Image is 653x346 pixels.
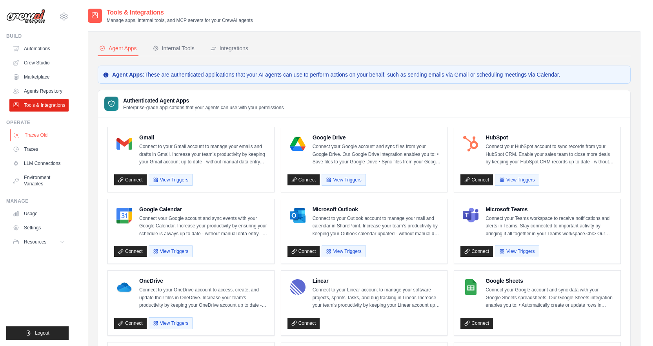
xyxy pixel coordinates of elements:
p: Connect to your Linear account to manage your software projects, sprints, tasks, and bug tracking... [313,286,441,309]
a: Connect [460,246,493,257]
button: Logout [6,326,69,340]
span: Resources [24,239,46,245]
h4: Google Calendar [139,205,268,213]
div: Integrations [210,44,248,52]
img: Microsoft Outlook Logo [290,208,306,223]
img: OneDrive Logo [116,279,132,295]
h4: Microsoft Outlook [313,205,441,213]
span: Logout [35,330,49,336]
a: Connect [114,318,147,329]
button: View Triggers [495,245,539,257]
h4: Google Drive [313,134,441,141]
p: Connect your Google account and sync data with your Google Sheets spreadsheets. Our Google Sheets... [486,286,614,309]
a: Usage [9,207,69,220]
img: Microsoft Teams Logo [463,208,478,223]
a: Traces [9,143,69,156]
h3: Authenticated Agent Apps [123,97,284,104]
h4: HubSpot [486,134,614,141]
p: Connect your Google account and sync events with your Google Calendar. Increase your productivity... [139,215,268,238]
h4: Gmail [139,134,268,141]
a: Traces Old [10,129,69,141]
button: Integrations [209,41,250,56]
a: Automations [9,42,69,55]
button: View Triggers [149,174,193,186]
div: Manage [6,198,69,204]
a: Connect [114,174,147,185]
p: Connect to your Outlook account to manage your mail and calendar in SharePoint. Increase your tea... [313,215,441,238]
a: Connect [114,246,147,257]
p: Enterprise-grade applications that your agents can use with your permissions [123,104,284,111]
p: Connect to your OneDrive account to access, create, and update their files in OneDrive. Increase ... [139,286,268,309]
button: View Triggers [322,245,366,257]
a: Environment Variables [9,171,69,190]
a: Crew Studio [9,57,69,69]
div: Internal Tools [153,44,195,52]
img: Linear Logo [290,279,306,295]
p: Connect your Teams workspace to receive notifications and alerts in Teams. Stay connected to impo... [486,215,614,238]
img: Gmail Logo [116,136,132,152]
p: These are authenticated applications that your AI agents can use to perform actions on your behal... [103,71,626,79]
button: View Triggers [149,245,193,257]
p: Connect your HubSpot account to sync records from your HubSpot CRM. Enable your sales team to clo... [486,143,614,166]
a: Tools & Integrations [9,99,69,112]
p: Manage apps, internal tools, and MCP servers for your CrewAI agents [107,17,253,24]
img: Google Sheets Logo [463,279,478,295]
h4: OneDrive [139,277,268,285]
button: View Triggers [495,174,539,186]
button: View Triggers [322,174,366,186]
strong: Agent Apps: [112,71,145,78]
p: Connect your Google account and sync files from your Google Drive. Our Google Drive integration e... [313,143,441,166]
button: Resources [9,236,69,248]
div: Build [6,33,69,39]
img: Google Calendar Logo [116,208,132,223]
button: Agent Apps [98,41,138,56]
h4: Google Sheets [486,277,614,285]
a: Settings [9,222,69,234]
button: View Triggers [149,317,193,329]
a: Agents Repository [9,85,69,97]
h4: Linear [313,277,441,285]
a: LLM Connections [9,157,69,170]
a: Connect [287,174,320,185]
p: Connect to your Gmail account to manage your emails and drafts in Gmail. Increase your team’s pro... [139,143,268,166]
div: Operate [6,119,69,126]
button: Internal Tools [151,41,196,56]
h4: Microsoft Teams [486,205,614,213]
a: Connect [287,318,320,329]
a: Connect [460,318,493,329]
img: HubSpot Logo [463,136,478,152]
a: Connect [460,174,493,185]
a: Marketplace [9,71,69,83]
img: Logo [6,9,45,24]
a: Connect [287,246,320,257]
h2: Tools & Integrations [107,8,253,17]
div: Agent Apps [99,44,137,52]
img: Google Drive Logo [290,136,306,152]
